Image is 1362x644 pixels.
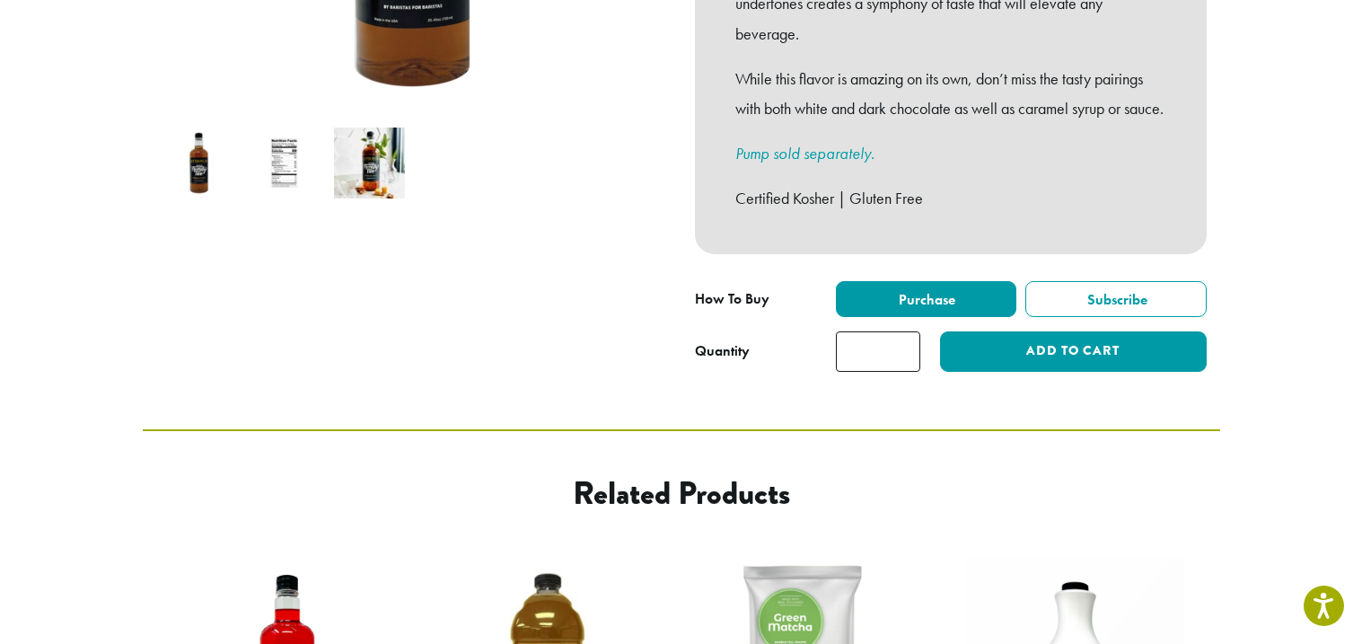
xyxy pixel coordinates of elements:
[836,331,920,372] input: Product quantity
[695,289,769,308] span: How To Buy
[1085,290,1147,309] span: Subscribe
[163,128,234,198] img: Barista 22 Butter Pecan Syrup
[735,183,1166,214] p: Certified Kosher | Gluten Free
[287,474,1076,513] h2: Related products
[249,128,320,198] img: Barista 22 Butter Pecan Syrup Nutritional Information
[735,64,1166,125] p: While this flavor is amazing on its own, don’t miss the tasty pairings with both white and dark c...
[735,143,874,163] a: Pump sold separately.
[695,340,750,362] div: Quantity
[334,128,405,198] img: Barista 22 Butter Pecan - Image 3
[940,331,1206,372] button: Add to cart
[896,290,955,309] span: Purchase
